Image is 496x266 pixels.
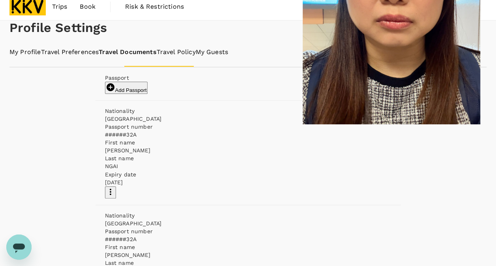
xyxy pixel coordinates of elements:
[9,48,41,57] a: My Profile
[125,2,184,11] span: Risk & Restrictions
[105,82,148,94] button: Add Passport
[105,131,391,139] p: ######32A
[105,146,391,154] p: [PERSON_NAME]
[105,162,391,170] p: NGAI
[52,2,67,11] span: Trips
[105,124,153,130] span: Passport number
[105,251,391,259] p: [PERSON_NAME]
[105,260,134,266] span: Last name
[105,74,391,82] p: Passport
[105,228,153,234] span: Passport number
[105,115,162,123] p: [GEOGRAPHIC_DATA]
[105,212,135,219] span: Nationality
[157,48,196,57] a: Travel Policy
[105,178,391,186] p: [DATE]
[99,48,156,57] a: Travel Documents
[196,48,228,57] a: My Guests
[105,171,137,178] span: Expiry date
[105,155,134,161] span: Last name
[80,2,95,11] span: Book
[105,235,391,243] p: ######32A
[9,21,487,35] h1: Profile Settings
[105,244,135,250] span: First name
[105,139,135,146] span: First name
[6,234,32,260] iframe: Button to launch messaging window
[41,48,99,57] a: Travel Preferences
[105,108,135,114] span: Nationality
[105,219,162,227] p: [GEOGRAPHIC_DATA]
